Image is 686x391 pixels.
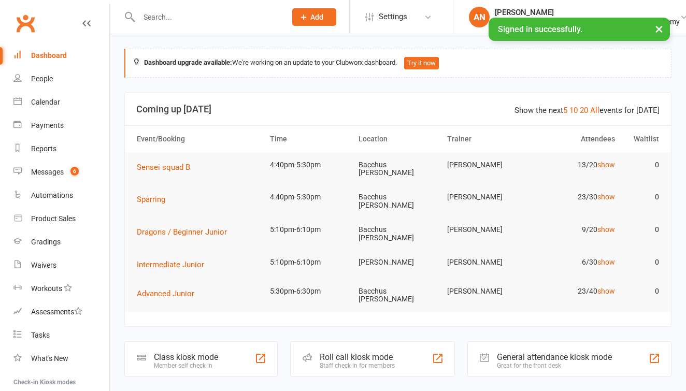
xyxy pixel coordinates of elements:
td: 0 [620,185,664,209]
span: Sparring [137,195,165,204]
div: Payments [31,121,64,129]
td: [PERSON_NAME] [442,185,531,209]
td: 6/30 [531,250,620,274]
div: AN [469,7,490,27]
span: Signed in successfully. [498,24,582,34]
div: Reports [31,144,56,153]
a: Messages 6 [13,161,109,184]
td: Bacchus [PERSON_NAME] [354,279,442,312]
a: 10 [569,106,578,115]
span: Add [310,13,323,21]
td: 23/30 [531,185,620,209]
div: Tasks [31,331,50,339]
a: Waivers [13,254,109,277]
a: Payments [13,114,109,137]
a: show [597,287,615,295]
div: We're working on an update to your Clubworx dashboard. [124,49,671,78]
td: [PERSON_NAME] [442,250,531,274]
span: Dragons / Beginner Junior [137,227,227,237]
a: What's New [13,347,109,370]
a: 20 [580,106,588,115]
div: Automations [31,191,73,199]
th: Location [354,126,442,152]
td: [PERSON_NAME] [442,218,531,242]
td: 23/40 [531,279,620,303]
div: Show the next events for [DATE] [514,104,660,117]
td: 0 [620,218,664,242]
a: Dashboard [13,44,109,67]
span: Settings [379,5,407,28]
div: Staff check-in for members [320,362,395,369]
div: Noble Family Karate Centres t/as Shindo Karate Academy [495,17,680,26]
td: 5:10pm-6:10pm [265,218,354,242]
a: All [590,106,599,115]
td: 4:40pm-5:30pm [265,153,354,177]
div: Gradings [31,238,61,246]
td: 4:40pm-5:30pm [265,185,354,209]
a: show [597,225,615,234]
button: Intermediate Junior [137,258,211,271]
th: Waitlist [620,126,664,152]
span: Intermediate Junior [137,260,204,269]
a: show [597,258,615,266]
td: [PERSON_NAME] [442,153,531,177]
div: Calendar [31,98,60,106]
strong: Dashboard upgrade available: [144,59,232,66]
td: Bacchus [PERSON_NAME] [354,218,442,250]
div: People [31,75,53,83]
span: Sensei squad B [137,163,190,172]
td: 9/20 [531,218,620,242]
button: Sensei squad B [137,161,197,173]
button: Try it now [404,57,439,69]
div: Member self check-in [154,362,218,369]
input: Search... [136,10,279,24]
div: Messages [31,168,64,176]
td: 5:30pm-6:30pm [265,279,354,303]
div: Class kiosk mode [154,352,218,362]
div: Dashboard [31,51,67,60]
td: 13/20 [531,153,620,177]
th: Trainer [442,126,531,152]
a: Gradings [13,230,109,254]
th: Attendees [531,126,620,152]
div: Roll call kiosk mode [320,352,395,362]
div: What's New [31,354,68,363]
a: Tasks [13,324,109,347]
button: Advanced Junior [137,287,202,300]
div: General attendance kiosk mode [497,352,612,362]
span: 6 [70,167,79,176]
td: 0 [620,279,664,303]
td: 0 [620,153,664,177]
div: Great for the front desk [497,362,612,369]
a: Assessments [13,300,109,324]
td: [PERSON_NAME] [442,279,531,303]
a: Workouts [13,277,109,300]
td: [PERSON_NAME] [354,250,442,274]
a: Automations [13,184,109,207]
a: show [597,193,615,201]
button: Add [292,8,336,26]
a: Calendar [13,91,109,114]
div: [PERSON_NAME] [495,8,680,17]
a: Product Sales [13,207,109,230]
td: Bacchus [PERSON_NAME] [354,185,442,218]
button: Sparring [137,193,173,206]
div: Workouts [31,284,62,293]
td: 0 [620,250,664,274]
td: 5:10pm-6:10pm [265,250,354,274]
button: × [650,18,668,40]
h3: Coming up [DATE] [136,104,660,114]
span: Advanced Junior [137,289,194,298]
div: Product Sales [31,214,76,223]
a: show [597,161,615,169]
a: People [13,67,109,91]
div: Waivers [31,261,56,269]
a: Reports [13,137,109,161]
th: Event/Booking [132,126,265,152]
td: Bacchus [PERSON_NAME] [354,153,442,185]
th: Time [265,126,354,152]
a: Clubworx [12,10,38,36]
a: 5 [563,106,567,115]
button: Dragons / Beginner Junior [137,226,234,238]
div: Assessments [31,308,82,316]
